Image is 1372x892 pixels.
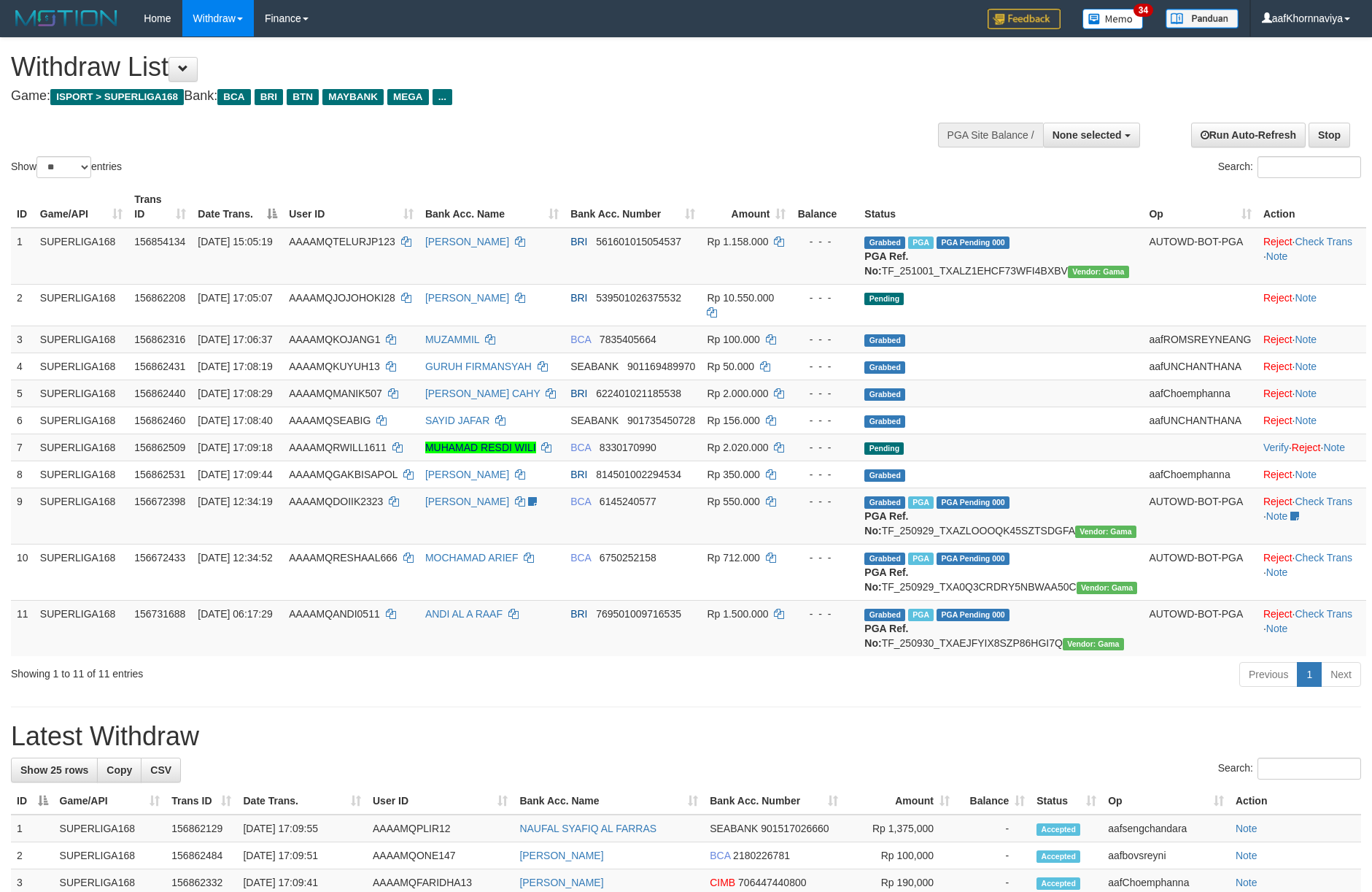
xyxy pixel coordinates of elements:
[1292,442,1321,453] a: Reject
[859,186,1143,228] th: Status
[289,552,398,564] span: AAAAMQRESHAAL666
[1077,582,1138,594] span: Vendor URL: https://trx31.1velocity.biz
[11,89,900,104] h4: Game: Bank:
[956,788,1031,815] th: Balance: activate to sort column ascending
[198,388,272,399] span: [DATE] 17:08:29
[596,388,681,399] span: Copy 622401021185538 to clipboard
[1036,850,1080,863] span: Accepted
[937,553,1009,565] span: PGA Pending
[198,442,272,453] span: [DATE] 17:09:18
[1143,544,1257,600] td: AUTOWD-BOT-PGA
[938,123,1043,147] div: PGA Site Balance /
[11,228,34,285] td: 1
[908,237,934,249] span: Marked by aafsengchandara
[570,496,591,507] span: BCA
[34,186,128,228] th: Game/API: activate to sort column ascending
[844,842,956,869] td: Rp 100,000
[34,353,128,380] td: SUPERLIGA168
[1257,488,1366,544] td: · ·
[570,292,587,304] span: BRI
[198,608,272,620] span: [DATE] 06:17:29
[797,550,853,565] div: - - -
[707,552,759,564] span: Rp 712.000
[1263,292,1292,304] a: Reject
[425,442,536,453] a: MUHAMAD RESDI WILI
[237,815,367,842] td: [DATE] 17:09:55
[198,236,272,247] span: [DATE] 15:05:19
[707,469,759,480] span: Rp 350.000
[701,186,791,228] th: Amount: activate to sort column ascending
[1295,334,1317,345] a: Note
[289,442,387,453] span: AAAAMQRWILL1611
[198,469,272,480] span: [DATE] 17:09:44
[1323,442,1345,453] a: Note
[128,186,192,228] th: Trans ID: activate to sort column ascending
[11,788,54,815] th: ID: activate to sort column descending
[1143,186,1257,228] th: Op: activate to sort column ascending
[1257,600,1366,656] td: · ·
[1257,407,1366,434] td: ·
[707,442,768,453] span: Rp 2.020.000
[1143,380,1257,407] td: aafChoemphanna
[289,388,382,399] span: AAAAMQMANIK507
[570,236,587,247] span: BRI
[1257,461,1366,488] td: ·
[134,469,185,480] span: 156862531
[1295,236,1353,247] a: Check Trans
[425,292,509,304] a: [PERSON_NAME]
[11,7,122,29] img: MOTION_logo.png
[844,788,956,815] th: Amount: activate to sort column ascending
[570,361,619,372] span: SEABANK
[1102,842,1230,869] td: aafbovsreyni
[1295,608,1353,620] a: Check Trans
[1257,186,1366,228] th: Action
[217,89,250,105] span: BCA
[34,284,128,326] td: SUPERLIGA168
[1036,877,1080,890] span: Accepted
[864,293,904,305] span: Pending
[797,607,853,621] div: - - -
[141,758,181,783] a: CSV
[570,608,587,620] span: BRI
[1266,623,1288,634] a: Note
[425,388,540,399] a: [PERSON_NAME] CAHY
[425,334,479,345] a: MUZAMMIL
[596,292,681,304] span: Copy 539501026375532 to clipboard
[1263,442,1289,453] a: Verify
[1266,510,1288,522] a: Note
[11,407,34,434] td: 6
[287,89,319,105] span: BTN
[570,334,591,345] span: BCA
[1295,496,1353,507] a: Check Trans
[11,815,54,842] td: 1
[425,361,532,372] a: GURUH FIRMANSYAH
[710,877,735,888] span: CIMB
[1263,361,1292,372] a: Reject
[859,600,1143,656] td: TF_250930_TXAEJFYIX8SZP86HGI7Q
[1236,877,1257,888] a: Note
[1257,326,1366,353] td: ·
[864,388,905,401] span: Grabbed
[1068,266,1129,278] span: Vendor URL: https://trx31.1velocity.biz
[50,89,184,105] span: ISPORT > SUPERLIGA168
[1053,129,1122,141] span: None selected
[192,186,283,228] th: Date Trans.: activate to sort column descending
[11,353,34,380] td: 4
[1230,788,1361,815] th: Action
[34,544,128,600] td: SUPERLIGA168
[134,608,185,620] span: 156731688
[425,469,509,480] a: [PERSON_NAME]
[166,815,237,842] td: 156862129
[11,544,34,600] td: 10
[237,788,367,815] th: Date Trans.: activate to sort column ascending
[1257,353,1366,380] td: ·
[937,609,1009,621] span: PGA Pending
[36,156,91,178] select: Showentries
[1218,156,1361,178] label: Search:
[289,469,398,480] span: AAAAMQGAKBISAPOL
[34,600,128,656] td: SUPERLIGA168
[1263,388,1292,399] a: Reject
[34,434,128,461] td: SUPERLIGA168
[11,758,98,783] a: Show 25 rows
[289,292,395,304] span: AAAAMQJOJOHOKI28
